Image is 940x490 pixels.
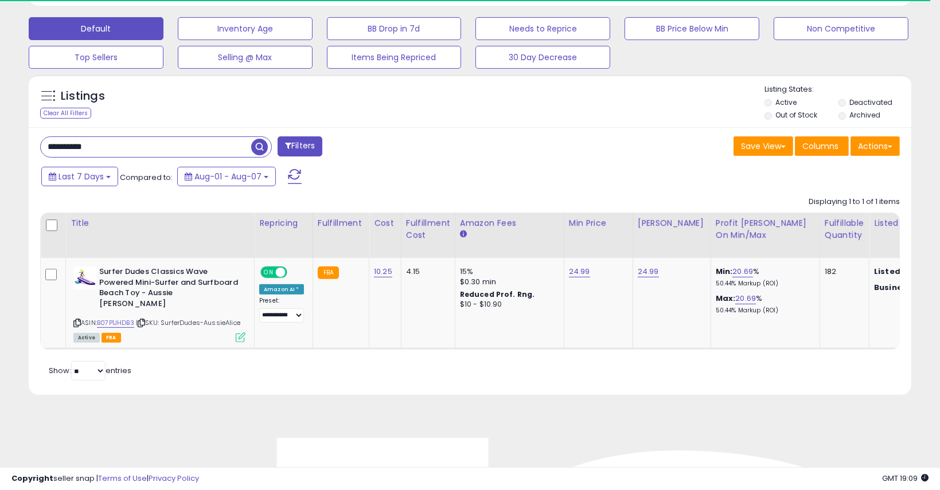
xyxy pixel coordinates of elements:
[327,46,462,69] button: Items Being Repriced
[716,293,736,304] b: Max:
[638,266,659,277] a: 24.99
[29,17,163,40] button: Default
[120,172,173,183] span: Compared to:
[735,293,756,304] a: 20.69
[178,46,313,69] button: Selling @ Max
[327,17,462,40] button: BB Drop in 7d
[99,266,239,312] b: Surfer Dudes Classics Wave Powered Mini-Surfer and Surfboard Beach Toy - Aussie [PERSON_NAME]
[809,197,900,207] div: Displaying 1 to 1 of 1 items
[716,266,733,277] b: Min:
[716,266,811,288] div: %
[406,266,446,277] div: 4.15
[259,297,304,323] div: Preset:
[625,17,759,40] button: BB Price Below Min
[825,217,864,241] div: Fulfillable Quantity
[765,84,911,95] p: Listing States:
[41,167,118,186] button: Last 7 Days
[638,217,706,229] div: [PERSON_NAME]
[61,88,105,104] h5: Listings
[374,217,396,229] div: Cost
[732,266,753,277] a: 20.69
[460,217,559,229] div: Amazon Fees
[460,229,467,240] small: Amazon Fees.
[874,266,926,277] b: Listed Price:
[73,266,96,289] img: 31aMLgKvgiS._SL40_.jpg
[58,171,104,182] span: Last 7 Days
[73,333,100,343] span: All listings currently available for purchase on Amazon
[475,46,610,69] button: 30 Day Decrease
[460,266,555,277] div: 15%
[716,217,815,241] div: Profit [PERSON_NAME] on Min/Max
[102,333,121,343] span: FBA
[318,217,364,229] div: Fulfillment
[825,266,860,277] div: 182
[262,268,276,277] span: ON
[259,217,308,229] div: Repricing
[374,266,392,277] a: 10.25
[49,365,131,376] span: Show: entries
[194,171,262,182] span: Aug-01 - Aug-07
[716,293,811,315] div: %
[774,17,908,40] button: Non Competitive
[178,17,313,40] button: Inventory Age
[569,266,590,277] a: 24.99
[29,46,163,69] button: Top Sellers
[278,136,322,156] button: Filters
[874,282,937,293] b: Business Price:
[776,97,797,107] label: Active
[460,300,555,309] div: $10 - $10.90
[795,136,849,156] button: Columns
[318,266,339,279] small: FBA
[71,217,249,229] div: Title
[716,280,811,288] p: 50.44% Markup (ROI)
[802,140,838,152] span: Columns
[711,213,820,258] th: The percentage added to the cost of goods (COGS) that forms the calculator for Min & Max prices.
[716,307,811,315] p: 50.44% Markup (ROI)
[40,108,91,119] div: Clear All Filters
[73,266,245,341] div: ASIN:
[776,110,818,120] label: Out of Stock
[406,217,450,241] div: Fulfillment Cost
[475,17,610,40] button: Needs to Reprice
[136,318,240,327] span: | SKU: SurferDudes-AussieAlice
[849,97,892,107] label: Deactivated
[849,110,880,120] label: Archived
[259,284,304,295] div: Amazon AI *
[97,318,134,328] a: B07P1JHDB3
[734,136,793,156] button: Save View
[460,277,555,287] div: $0.30 min
[569,217,628,229] div: Min Price
[851,136,900,156] button: Actions
[460,289,535,299] b: Reduced Prof. Rng.
[177,167,276,186] button: Aug-01 - Aug-07
[286,268,304,277] span: OFF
